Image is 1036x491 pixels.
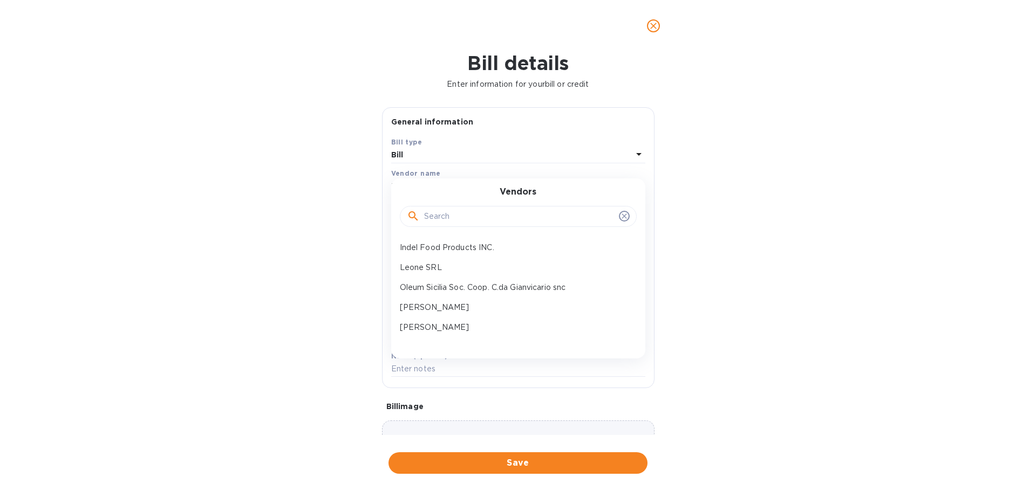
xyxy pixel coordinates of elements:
[400,262,628,273] p: Leone SRL
[391,182,529,190] b: [PERSON_NAME] [PERSON_NAME]
[424,209,615,225] input: Search
[391,353,448,359] label: Notes (optional)
[400,242,628,253] p: Indel Food Products INC.
[9,79,1027,90] p: Enter information for your bill or credit
[397,457,639,469] span: Save
[388,452,647,474] button: Save
[391,169,441,177] b: Vendor name
[400,282,628,293] p: Oleum Sicilia Soc. Coop. C.da Gianvicario snc
[386,401,650,412] p: Bill image
[391,150,404,159] b: Bill
[500,187,536,197] h3: Vendors
[391,117,474,126] b: General information
[400,302,628,313] p: [PERSON_NAME]
[9,52,1027,74] h1: Bill details
[400,322,628,333] p: [PERSON_NAME]
[640,13,666,39] button: close
[391,138,422,146] b: Bill type
[391,361,645,377] input: Enter notes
